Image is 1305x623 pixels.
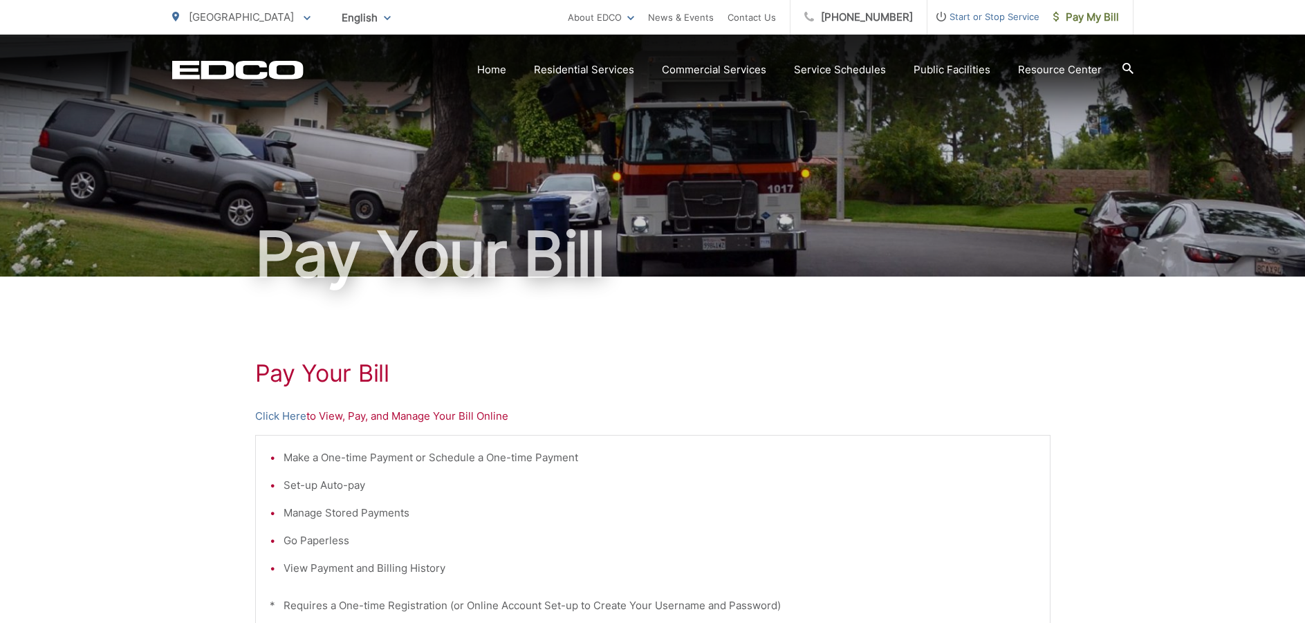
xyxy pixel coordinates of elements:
[648,9,714,26] a: News & Events
[728,9,776,26] a: Contact Us
[255,360,1051,387] h1: Pay Your Bill
[284,477,1036,494] li: Set-up Auto-pay
[794,62,886,78] a: Service Schedules
[284,532,1036,549] li: Go Paperless
[662,62,766,78] a: Commercial Services
[172,220,1133,289] h1: Pay Your Bill
[284,449,1036,466] li: Make a One-time Payment or Schedule a One-time Payment
[189,10,294,24] span: [GEOGRAPHIC_DATA]
[270,597,1036,614] p: * Requires a One-time Registration (or Online Account Set-up to Create Your Username and Password)
[534,62,634,78] a: Residential Services
[331,6,401,30] span: English
[568,9,634,26] a: About EDCO
[914,62,990,78] a: Public Facilities
[255,408,1051,425] p: to View, Pay, and Manage Your Bill Online
[172,60,304,80] a: EDCD logo. Return to the homepage.
[284,505,1036,521] li: Manage Stored Payments
[255,408,306,425] a: Click Here
[477,62,506,78] a: Home
[1053,9,1119,26] span: Pay My Bill
[1018,62,1102,78] a: Resource Center
[284,560,1036,577] li: View Payment and Billing History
